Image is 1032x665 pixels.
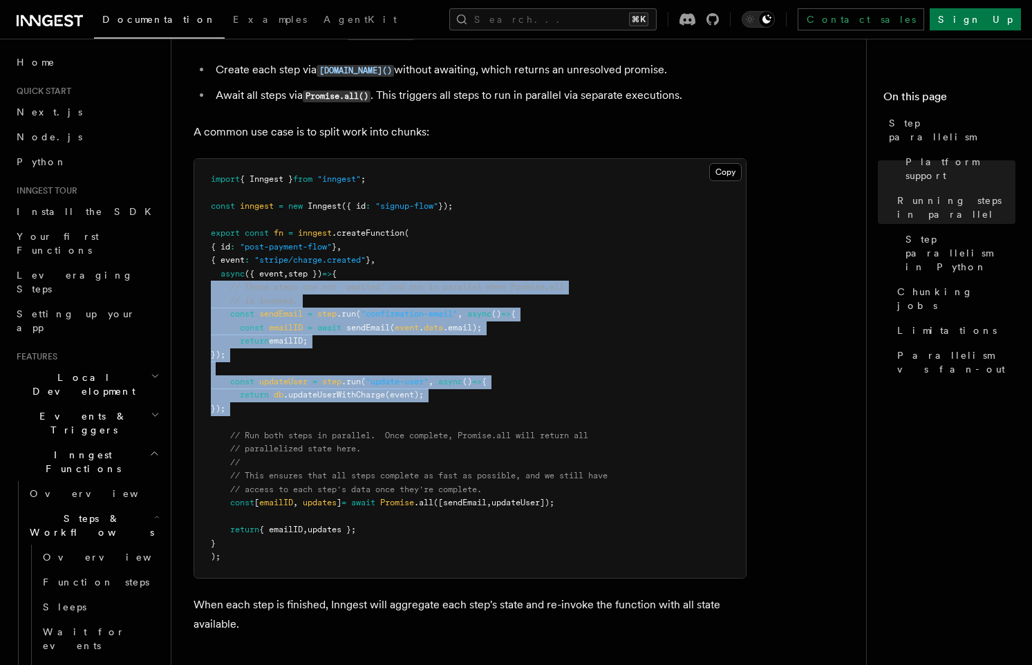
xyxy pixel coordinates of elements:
span: db [274,390,283,400]
li: Await all steps via . This triggers all steps to run in parallel via separate executions. [212,86,747,106]
span: async [438,377,462,386]
span: ( [404,228,409,238]
span: Overview [43,552,185,563]
a: Python [11,149,162,174]
span: Next.js [17,106,82,118]
span: sendEmail [346,323,390,332]
span: } [366,255,370,265]
span: async [221,269,245,279]
span: "update-user" [366,377,429,386]
span: Node.js [17,131,82,142]
kbd: ⌘K [629,12,648,26]
span: return [240,390,269,400]
span: updates }; [308,525,356,534]
span: inngest [298,228,332,238]
span: Step parallelism [889,116,1015,144]
code: Promise.all() [303,91,370,102]
span: Inngest Functions [11,448,149,476]
span: .run [341,377,361,386]
h4: On this page [883,88,1015,111]
span: Events & Triggers [11,409,151,437]
a: Function steps [37,570,162,594]
span: const [230,309,254,319]
span: sendEmail [259,309,303,319]
span: // parallelized state here. [230,444,361,453]
span: { emailID [259,525,303,534]
button: Events & Triggers [11,404,162,442]
span: ; [361,174,366,184]
span: { [482,377,487,386]
a: Running steps in parallel [892,188,1015,227]
span: = [288,228,293,238]
span: ( [361,377,366,386]
span: Quick start [11,86,71,97]
span: => [501,309,511,319]
span: Python [17,156,67,167]
a: Platform support [900,149,1015,188]
a: Examples [225,4,315,37]
span: "stripe/charge.created" [254,255,366,265]
a: Sleeps [37,594,162,619]
span: Wait for events [43,626,125,651]
span: , [337,242,341,252]
span: Leveraging Steps [17,270,133,294]
span: .updateUserWithCharge [283,390,385,400]
span: const [245,228,269,238]
span: Step parallelism in Python [906,232,1015,274]
span: Function steps [43,577,149,588]
span: const [240,323,264,332]
span: Steps & Workflows [24,512,154,539]
span: import [211,174,240,184]
span: , [303,525,308,534]
span: { [511,309,516,319]
span: : [245,255,250,265]
span: , [487,498,491,507]
span: [ [254,498,259,507]
a: Sign Up [930,8,1021,30]
button: Toggle dark mode [742,11,775,28]
span: . [419,323,424,332]
span: = [279,201,283,211]
span: Examples [233,14,307,25]
span: .createFunction [332,228,404,238]
span: data [424,323,443,332]
span: return [230,525,259,534]
span: }); [438,201,453,211]
span: step [322,377,341,386]
span: ({ id [341,201,366,211]
span: Features [11,351,57,362]
span: // access to each step's data once they're complete. [230,485,482,494]
span: .all [414,498,433,507]
a: Install the SDK [11,199,162,224]
span: => [322,269,332,279]
span: // These steps are not `awaited` and run in parallel when Promise.all [230,282,564,292]
span: // is invoked. [230,296,298,306]
span: , [429,377,433,386]
a: Step parallelism [883,111,1015,149]
span: Your first Functions [17,231,99,256]
span: , [283,269,288,279]
span: Overview [30,488,172,499]
span: = [341,498,346,507]
span: { event [211,255,245,265]
span: } [332,242,337,252]
span: const [230,377,254,386]
span: { [332,269,337,279]
span: .run [337,309,356,319]
span: .email); [443,323,482,332]
li: Create each step via without awaiting, which returns an unresolved promise. [212,60,747,80]
span: const [230,498,254,507]
p: A common use case is to split work into chunks: [194,122,747,142]
a: Home [11,50,162,75]
span: emailID; [269,336,308,346]
span: "post-payment-flow" [240,242,332,252]
span: new [288,201,303,211]
a: Next.js [11,100,162,124]
span: Chunking jobs [897,285,1015,312]
a: Node.js [11,124,162,149]
span: Promise [380,498,414,507]
span: export [211,228,240,238]
span: event [395,323,419,332]
span: { id [211,242,230,252]
span: "signup-flow" [375,201,438,211]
